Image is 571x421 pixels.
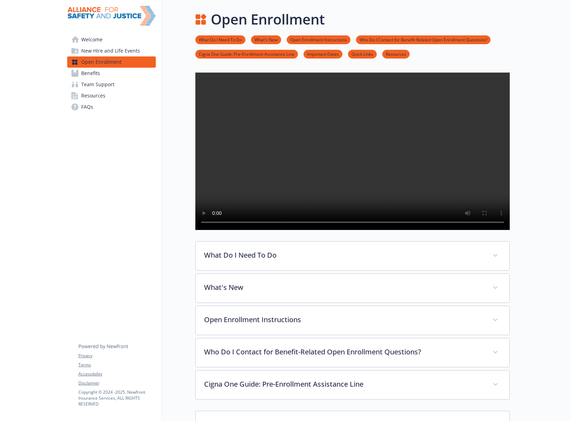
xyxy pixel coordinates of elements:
a: New Hire and Life Events [67,45,156,56]
span: Benefits [81,68,100,79]
span: New Hire and Life Events [81,45,140,56]
div: Cigna One Guide: Pre-Enrollment Assistance Line [196,371,509,399]
p: What's New [204,282,484,293]
a: Resources [382,50,410,57]
div: Who Do I Contact for Benefit-Related Open Enrollment Questions? [196,338,509,367]
p: What Do I Need To Do [204,250,484,260]
a: What Do I Need To Do [195,36,245,43]
div: Open Enrollment Instructions [196,306,509,335]
a: Resources [67,90,156,101]
p: Cigna One Guide: Pre-Enrollment Assistance Line [204,379,484,389]
a: Privacy [78,353,155,359]
a: Team Support [67,79,156,90]
div: What's New [196,274,509,303]
a: Open Enrollment [67,56,156,68]
a: What's New [251,36,281,43]
p: Copyright © 2024 - 2025 , Newfront Insurance Services, ALL RIGHTS RESERVED [78,389,155,407]
a: Cigna One Guide: Pre-Enrollment Assistance Line [195,50,298,57]
a: FAQs [67,101,156,113]
a: Who Do I Contact for Benefit-Related Open Enrollment Questions? [356,36,490,43]
span: Open Enrollment [81,56,121,68]
span: Welcome [81,34,103,45]
span: Team Support [81,79,114,90]
a: Quick Links [348,50,377,57]
a: Accessibility [78,371,155,377]
a: Open Enrollment Instructions [287,36,350,43]
a: Benefits [67,68,156,79]
a: Welcome [67,34,156,45]
span: FAQs [81,101,93,113]
h1: Open Enrollment [211,9,325,30]
a: Terms [78,362,155,368]
a: Important Dates [304,50,342,57]
p: Who Do I Contact for Benefit-Related Open Enrollment Questions? [204,347,484,357]
span: Resources [81,90,105,101]
div: What Do I Need To Do [196,242,509,270]
p: Open Enrollment Instructions [204,314,484,325]
a: Disclaimer [78,380,155,386]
